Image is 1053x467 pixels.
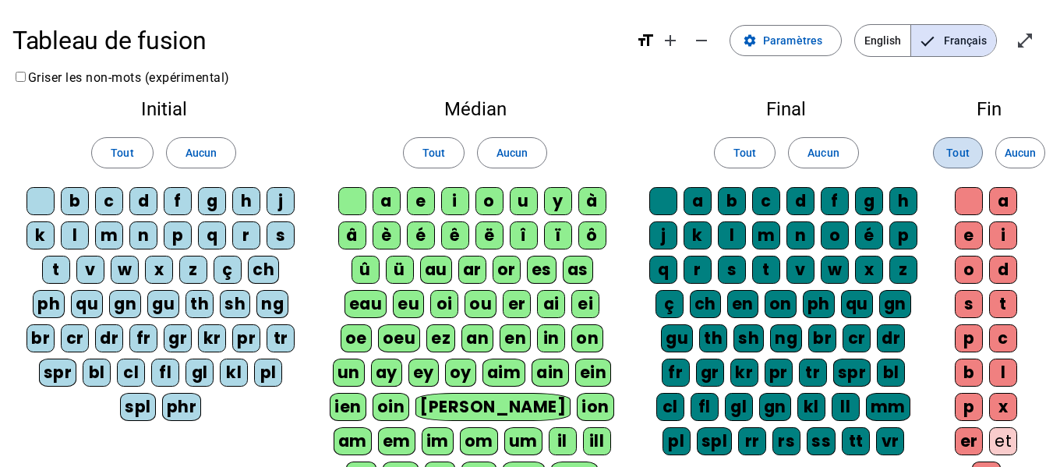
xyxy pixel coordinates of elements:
[430,290,458,318] div: oi
[772,427,800,455] div: rs
[164,221,192,249] div: p
[162,393,202,421] div: phr
[76,256,104,284] div: v
[752,221,780,249] div: m
[692,31,711,50] mat-icon: remove
[198,221,226,249] div: q
[841,290,873,318] div: qu
[866,393,910,421] div: mm
[661,31,680,50] mat-icon: add
[493,256,521,284] div: or
[371,359,402,387] div: ay
[832,393,860,421] div: ll
[759,393,791,421] div: gn
[232,187,260,215] div: h
[563,256,593,284] div: as
[186,359,214,387] div: gl
[889,221,917,249] div: p
[42,256,70,284] div: t
[267,187,295,215] div: j
[248,256,279,284] div: ch
[415,393,571,421] div: [PERSON_NAME]
[714,137,776,168] button: Tout
[549,427,577,455] div: il
[950,100,1028,119] h2: Fin
[833,359,871,387] div: spr
[378,427,415,455] div: em
[765,290,797,318] div: on
[61,324,89,352] div: cr
[422,143,445,162] span: Tout
[575,359,612,387] div: ein
[578,187,606,215] div: à
[373,221,401,249] div: è
[786,187,814,215] div: d
[345,290,387,318] div: eau
[333,359,365,387] div: un
[718,187,746,215] div: b
[733,143,756,162] span: Tout
[544,187,572,215] div: y
[378,324,421,352] div: oeu
[855,187,883,215] div: g
[955,290,983,318] div: s
[441,221,469,249] div: ê
[989,393,1017,421] div: x
[147,290,179,318] div: gu
[403,137,465,168] button: Tout
[420,256,452,284] div: au
[684,187,712,215] div: a
[989,359,1017,387] div: l
[1009,25,1041,56] button: Entrer en plein écran
[661,324,693,352] div: gu
[697,427,733,455] div: spl
[690,290,721,318] div: ch
[164,324,192,352] div: gr
[475,221,504,249] div: ë
[691,393,719,421] div: fl
[955,256,983,284] div: o
[458,256,486,284] div: ar
[730,25,842,56] button: Paramètres
[684,256,712,284] div: r
[441,187,469,215] div: i
[877,359,905,387] div: bl
[843,324,871,352] div: cr
[765,359,793,387] div: pr
[179,256,207,284] div: z
[393,290,424,318] div: eu
[537,290,565,318] div: ai
[933,137,983,168] button: Tout
[537,324,565,352] div: in
[544,221,572,249] div: ï
[649,256,677,284] div: q
[577,393,614,421] div: ion
[16,72,26,82] input: Griser les non-mots (expérimental)
[889,187,917,215] div: h
[129,221,157,249] div: n
[330,393,366,421] div: ien
[373,393,410,421] div: oin
[460,427,498,455] div: om
[876,427,904,455] div: vr
[807,427,836,455] div: ss
[407,187,435,215] div: e
[583,427,611,455] div: ill
[111,143,133,162] span: Tout
[571,324,603,352] div: on
[166,137,236,168] button: Aucun
[151,359,179,387] div: fl
[730,359,758,387] div: kr
[877,324,905,352] div: dr
[799,359,827,387] div: tr
[386,256,414,284] div: ü
[232,324,260,352] div: pr
[946,143,969,162] span: Tout
[788,137,858,168] button: Aucun
[955,393,983,421] div: p
[482,359,526,387] div: aim
[684,221,712,249] div: k
[422,427,454,455] div: im
[842,427,870,455] div: tt
[504,427,542,455] div: um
